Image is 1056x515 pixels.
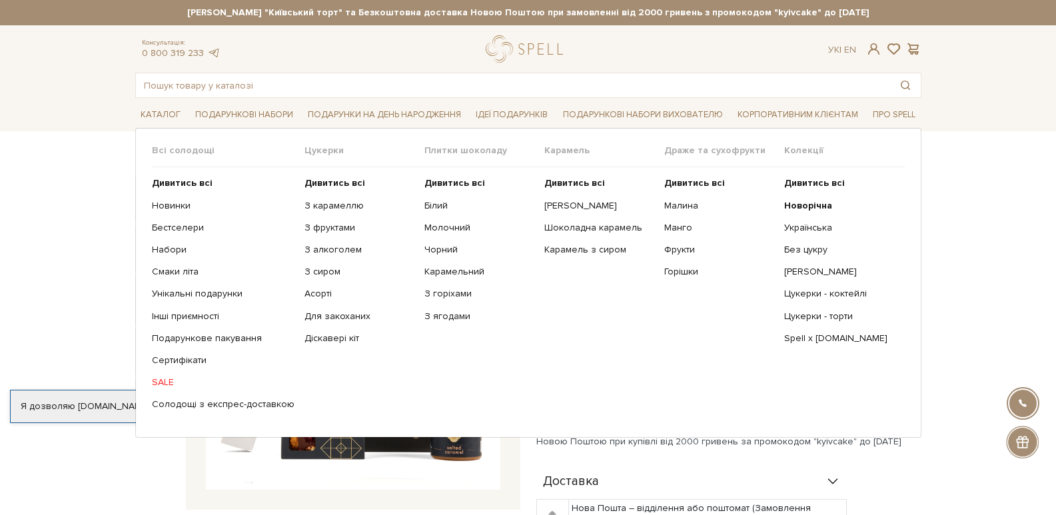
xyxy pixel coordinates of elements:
[784,200,832,211] b: Новорічна
[784,177,845,189] b: Дивитись всі
[784,310,894,322] a: Цукерки - торти
[664,266,774,278] a: Горішки
[302,105,466,125] a: Подарунки на День народження
[664,222,774,234] a: Манго
[152,145,304,157] span: Всі солодощі
[424,200,534,212] a: Білий
[152,332,294,344] a: Подарункове пакування
[136,73,890,97] input: Пошук товару у каталозі
[664,244,774,256] a: Фрукти
[207,47,221,59] a: telegram
[135,7,921,19] strong: [PERSON_NAME] "Київський торт" та Безкоштовна доставка Новою Поштою при замовленні від 2000 гриве...
[544,177,605,189] b: Дивитись всі
[828,44,856,56] div: Ук
[152,288,294,300] a: Унікальні подарунки
[304,177,365,189] b: Дивитись всі
[152,177,213,189] b: Дивитись всі
[304,200,414,212] a: З карамеллю
[152,398,294,410] a: Солодощі з експрес-доставкою
[152,354,294,366] a: Сертифікати
[867,105,921,125] a: Про Spell
[839,44,841,55] span: |
[190,105,298,125] a: Подарункові набори
[543,476,599,488] span: Доставка
[784,145,904,157] span: Колекції
[304,310,414,322] a: Для закоханих
[304,288,414,300] a: Асорті
[304,266,414,278] a: З сиром
[304,222,414,234] a: З фруктами
[784,200,894,212] a: Новорічна
[152,200,294,212] a: Новинки
[304,145,424,157] span: Цукерки
[11,400,372,412] div: Я дозволяю [DOMAIN_NAME] використовувати
[304,332,414,344] a: Діскавері кіт
[152,244,294,256] a: Набори
[424,145,544,157] span: Плитки шоколаду
[664,145,784,157] span: Драже та сухофрукти
[424,310,534,322] a: З ягодами
[152,177,294,189] a: Дивитись всі
[135,105,186,125] a: Каталог
[142,47,204,59] a: 0 800 319 233
[784,222,894,234] a: Українська
[304,244,414,256] a: З алкоголем
[135,128,921,437] div: Каталог
[544,177,654,189] a: Дивитись всі
[424,244,534,256] a: Чорний
[784,332,894,344] a: Spell x [DOMAIN_NAME]
[424,266,534,278] a: Карамельний
[544,222,654,234] a: Шоколадна карамель
[152,222,294,234] a: Бестселери
[152,376,294,388] a: SALE
[304,177,414,189] a: Дивитись всі
[486,35,569,63] a: logo
[890,73,921,97] button: Пошук товару у каталозі
[152,266,294,278] a: Смаки літа
[544,200,654,212] a: [PERSON_NAME]
[558,103,728,126] a: Подарункові набори вихователю
[664,177,725,189] b: Дивитись всі
[784,244,894,256] a: Без цукру
[152,310,294,322] a: Інші приємності
[544,145,664,157] span: Карамель
[784,177,894,189] a: Дивитись всі
[544,244,654,256] a: Карамель з сиром
[664,200,774,212] a: Малина
[664,177,774,189] a: Дивитись всі
[784,288,894,300] a: Цукерки - коктейлі
[424,177,485,189] b: Дивитись всі
[424,288,534,300] a: З горіхами
[142,39,221,47] span: Консультація:
[732,103,863,126] a: Корпоративним клієнтам
[470,105,553,125] a: Ідеї подарунків
[784,266,894,278] a: [PERSON_NAME]
[844,44,856,55] a: En
[424,222,534,234] a: Молочний
[424,177,534,189] a: Дивитись всі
